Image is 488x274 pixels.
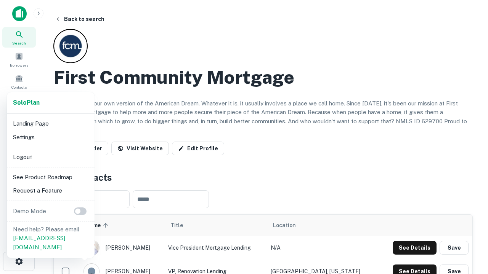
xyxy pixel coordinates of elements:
strong: Solo Plan [13,99,40,106]
p: Demo Mode [10,207,49,216]
li: Settings [10,131,91,144]
li: See Product Roadmap [10,170,91,184]
iframe: Chat Widget [450,189,488,225]
li: Request a Feature [10,184,91,198]
p: Need help? Please email [13,225,88,252]
li: Landing Page [10,117,91,131]
a: SoloPlan [13,98,40,107]
li: Logout [10,150,91,164]
a: [EMAIL_ADDRESS][DOMAIN_NAME] [13,235,65,250]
